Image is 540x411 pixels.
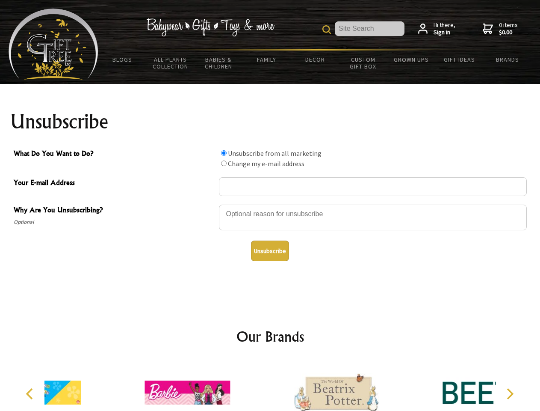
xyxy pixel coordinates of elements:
[147,51,195,75] a: All Plants Collection
[219,177,527,196] input: Your E-mail Address
[14,205,215,217] span: Why Are You Unsubscribing?
[499,21,518,36] span: 0 items
[21,384,40,403] button: Previous
[14,177,215,190] span: Your E-mail Address
[14,217,215,227] span: Optional
[98,51,147,68] a: BLOGS
[500,384,519,403] button: Next
[195,51,243,75] a: Babies & Children
[228,159,304,168] label: Change my e-mail address
[418,21,455,36] a: Hi there,Sign in
[483,21,518,36] a: 0 items$0.00
[339,51,387,75] a: Custom Gift Box
[146,18,274,36] img: Babywear - Gifts - Toys & more
[221,161,227,166] input: What Do You Want to Do?
[228,149,322,158] label: Unsubscribe from all marketing
[434,29,455,36] strong: Sign in
[291,51,339,68] a: Decor
[10,111,530,132] h1: Unsubscribe
[387,51,435,68] a: Grown Ups
[243,51,291,68] a: Family
[219,205,527,230] textarea: Why Are You Unsubscribing?
[499,29,518,36] strong: $0.00
[17,326,523,347] h2: Our Brands
[221,150,227,156] input: What Do You Want to Do?
[251,241,289,261] button: Unsubscribe
[14,148,215,161] span: What Do You Want to Do?
[484,51,532,68] a: Brands
[434,21,455,36] span: Hi there,
[335,21,404,36] input: Site Search
[9,9,98,80] img: Babyware - Gifts - Toys and more...
[322,25,331,34] img: product search
[435,51,484,68] a: Gift Ideas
